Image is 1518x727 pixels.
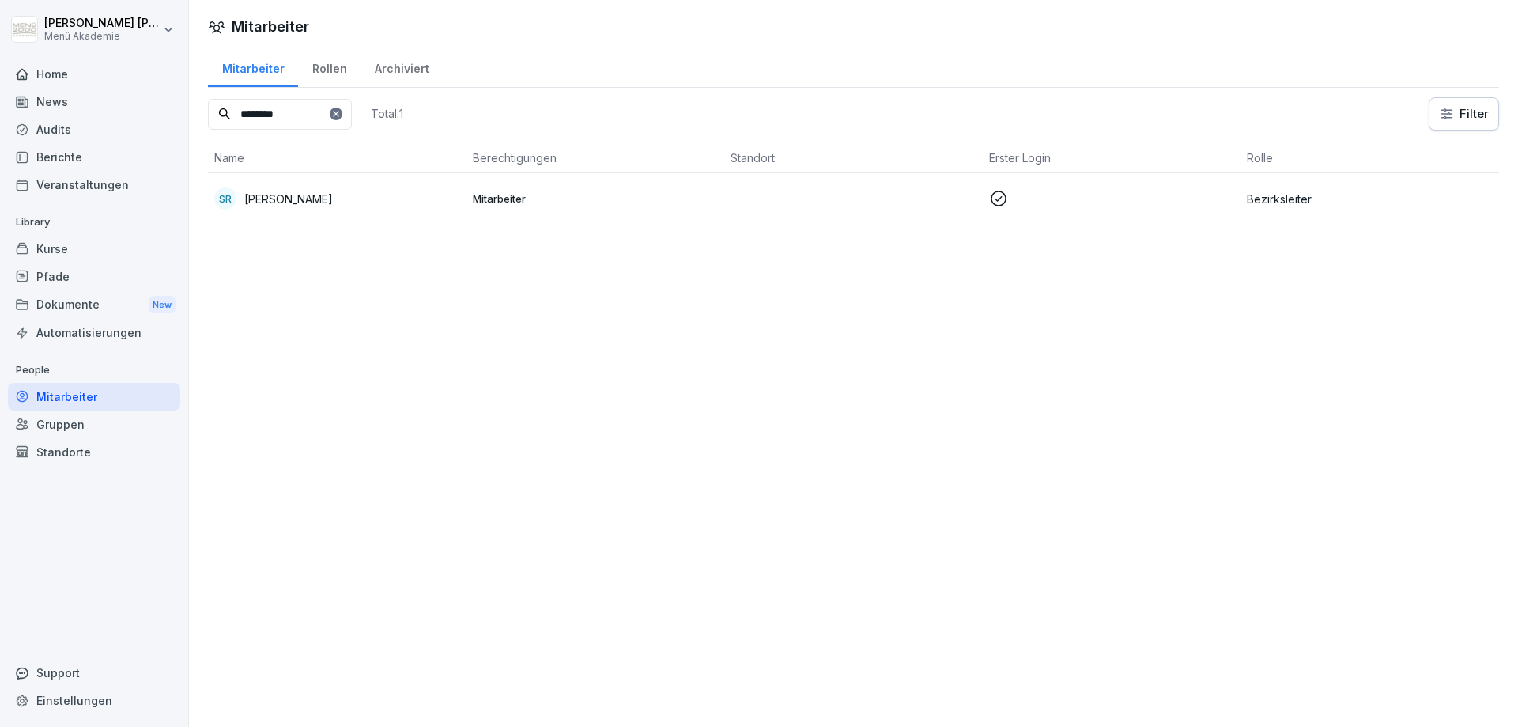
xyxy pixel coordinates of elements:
div: Filter [1439,106,1489,122]
a: Standorte [8,438,180,466]
p: Menü Akademie [44,31,160,42]
a: News [8,88,180,115]
p: Library [8,210,180,235]
button: Filter [1429,98,1498,130]
div: Support [8,659,180,687]
a: Berichte [8,143,180,171]
p: People [8,358,180,383]
th: Berechtigungen [466,143,725,173]
a: Pfade [8,263,180,290]
a: Home [8,60,180,88]
p: [PERSON_NAME] [244,191,333,207]
div: New [149,296,176,314]
a: Rollen [298,47,361,87]
a: Mitarbeiter [8,383,180,411]
th: Rolle [1240,143,1499,173]
a: Automatisierungen [8,319,180,346]
th: Name [208,143,466,173]
a: Veranstaltungen [8,171,180,199]
a: Mitarbeiter [208,47,298,87]
p: [PERSON_NAME] [PERSON_NAME] [44,17,160,30]
div: SR [214,187,236,210]
a: Kurse [8,235,180,263]
a: Einstellungen [8,687,180,714]
div: Dokumente [8,290,180,320]
th: Erster Login [983,143,1241,173]
p: Total: 1 [371,106,403,121]
a: Archiviert [361,47,443,87]
th: Standort [724,143,983,173]
a: Gruppen [8,411,180,438]
p: Mitarbeiter [473,191,719,206]
a: Audits [8,115,180,143]
a: DokumenteNew [8,290,180,320]
p: Bezirksleiter [1247,191,1493,207]
h1: Mitarbeiter [232,16,309,37]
